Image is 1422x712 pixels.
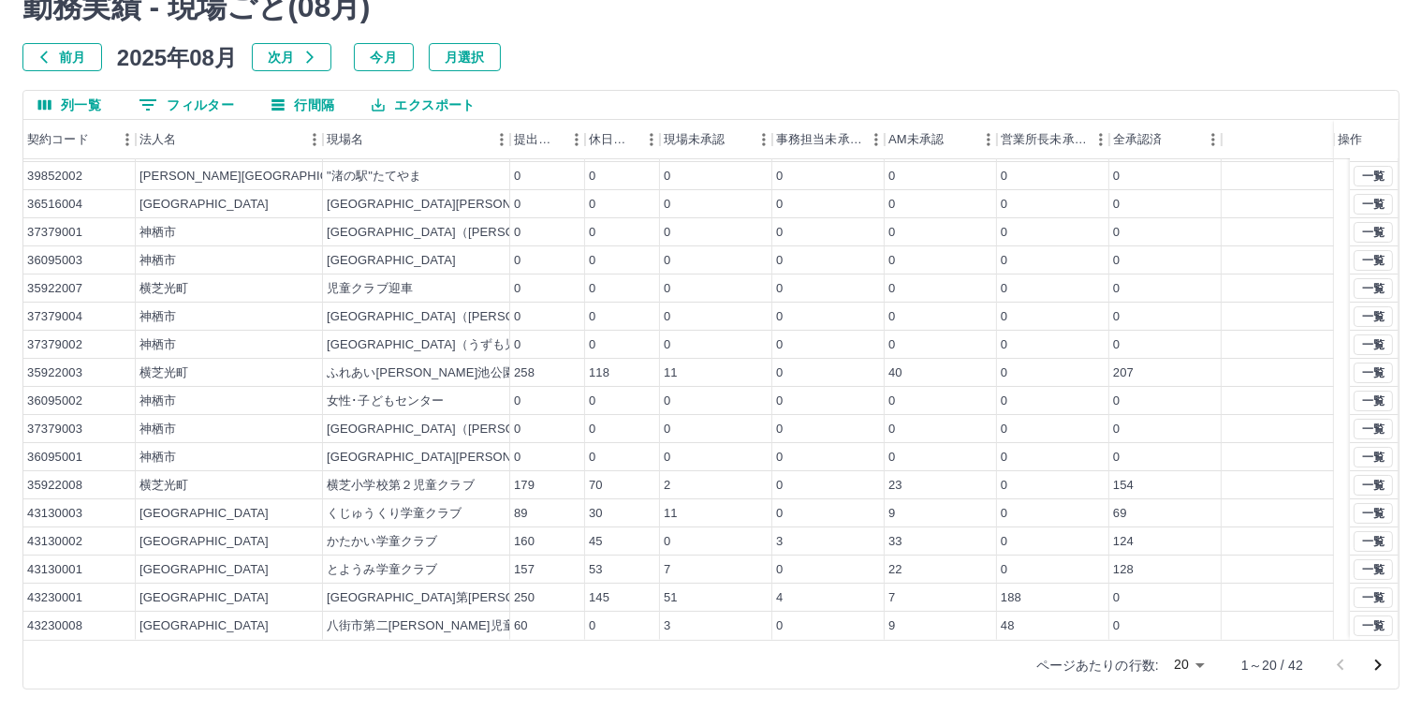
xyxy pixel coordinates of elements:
button: フィルター表示 [124,91,249,119]
div: 0 [589,168,595,185]
div: 0 [664,533,670,551]
div: 0 [888,449,895,467]
div: 0 [1113,449,1120,467]
div: 53 [589,561,603,579]
div: 0 [776,280,783,298]
div: 0 [1113,421,1120,438]
div: 33 [888,533,902,551]
div: 0 [776,252,783,270]
div: 操作 [1334,120,1383,159]
div: 0 [514,393,520,410]
div: 0 [1113,393,1120,410]
div: 43130001 [27,561,82,579]
button: 一覧 [1354,166,1393,186]
div: 0 [514,196,520,214]
button: 一覧 [1354,250,1393,271]
button: メニュー [488,126,516,154]
div: 36095003 [27,252,82,270]
div: 操作 [1338,120,1362,159]
div: 0 [589,393,595,410]
div: 0 [888,224,895,242]
div: [GEOGRAPHIC_DATA] [139,617,269,635]
div: 0 [776,224,783,242]
div: [GEOGRAPHIC_DATA]（[PERSON_NAME][GEOGRAPHIC_DATA]） [327,308,711,326]
div: 0 [1001,252,1007,270]
div: 神栖市 [139,393,176,410]
div: 休日件数 [589,120,638,159]
div: 0 [888,280,895,298]
div: AM未承認 [885,120,997,159]
div: 0 [776,617,783,635]
button: 一覧 [1354,587,1393,608]
div: 154 [1113,477,1134,495]
div: 0 [589,449,595,467]
div: 0 [1001,224,1007,242]
div: かたかい学童クラブ [327,533,437,551]
div: "渚の駅"たてやま [327,168,422,185]
div: AM未承認 [888,120,944,159]
div: 0 [1001,477,1007,495]
div: 休日件数 [585,120,660,159]
div: 40 [888,364,902,382]
div: 0 [776,477,783,495]
button: メニュー [301,126,329,154]
div: 0 [664,168,670,185]
div: 0 [776,449,783,467]
div: 43130003 [27,505,82,523]
div: 0 [514,280,520,298]
div: 0 [514,336,520,354]
div: 0 [1113,252,1120,270]
div: [GEOGRAPHIC_DATA]第[PERSON_NAME]住児童クラブ [327,589,644,607]
div: 0 [1001,364,1007,382]
div: 横芝光町 [139,280,189,298]
div: 36095002 [27,393,82,410]
button: エクスポート [357,91,490,119]
div: [GEOGRAPHIC_DATA] [139,561,269,579]
div: 神栖市 [139,449,176,467]
div: 0 [589,617,595,635]
div: 0 [664,196,670,214]
div: 60 [514,617,528,635]
div: 0 [664,308,670,326]
div: 0 [1001,308,1007,326]
button: 列選択 [23,91,116,119]
div: 2 [664,477,670,495]
div: 0 [1113,308,1120,326]
div: 提出件数 [510,120,585,159]
div: 0 [888,252,895,270]
div: 0 [1113,196,1120,214]
div: 0 [888,421,895,438]
div: 0 [514,449,520,467]
button: 次月 [252,43,331,71]
div: 横芝光町 [139,364,189,382]
button: 前月 [22,43,102,71]
div: 0 [514,168,520,185]
div: 0 [888,393,895,410]
div: 35922008 [27,477,82,495]
div: 0 [589,280,595,298]
div: 0 [1113,336,1120,354]
button: 一覧 [1354,503,1393,524]
div: [GEOGRAPHIC_DATA]（[PERSON_NAME][GEOGRAPHIC_DATA]） [327,421,711,438]
div: 0 [664,421,670,438]
div: 4 [776,589,783,607]
button: 一覧 [1354,447,1393,467]
div: 160 [514,533,535,551]
div: 0 [514,252,520,270]
div: [GEOGRAPHIC_DATA][PERSON_NAME]学校給食センター [327,196,656,214]
div: 124 [1113,533,1134,551]
button: メニュー [1199,126,1227,154]
button: 一覧 [1354,222,1393,243]
div: 0 [1113,280,1120,298]
div: 0 [776,561,783,579]
div: 145 [589,589,609,607]
div: 全承認済 [1109,120,1222,159]
div: 9 [888,505,895,523]
div: [GEOGRAPHIC_DATA]（[PERSON_NAME][GEOGRAPHIC_DATA]） [327,224,711,242]
button: メニュー [862,126,890,154]
div: 118 [589,364,609,382]
div: [PERSON_NAME][GEOGRAPHIC_DATA] [139,168,371,185]
div: 157 [514,561,535,579]
div: 0 [1001,561,1007,579]
div: 0 [664,336,670,354]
